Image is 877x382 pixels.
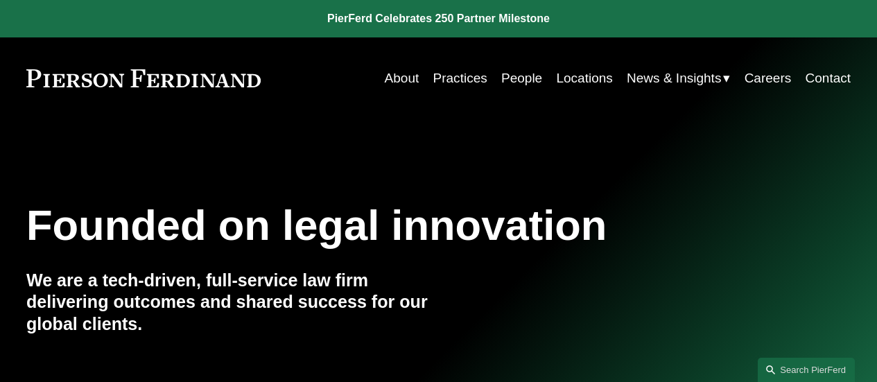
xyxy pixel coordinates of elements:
[758,358,855,382] a: Search this site
[385,65,419,92] a: About
[627,67,721,90] span: News & Insights
[433,65,487,92] a: Practices
[806,65,851,92] a: Contact
[26,201,713,250] h1: Founded on legal innovation
[556,65,612,92] a: Locations
[745,65,792,92] a: Careers
[26,270,439,336] h4: We are a tech-driven, full-service law firm delivering outcomes and shared success for our global...
[501,65,542,92] a: People
[627,65,730,92] a: folder dropdown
